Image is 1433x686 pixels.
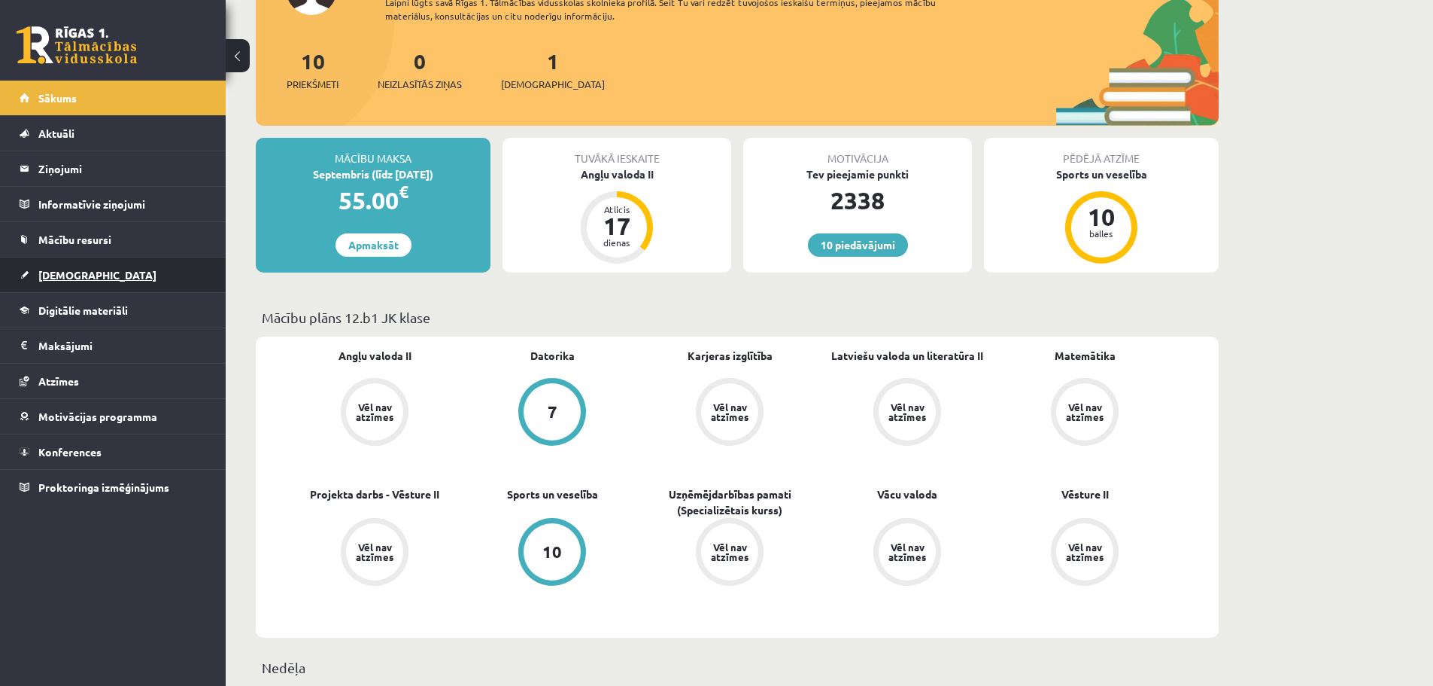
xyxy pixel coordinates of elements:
[38,151,207,186] legend: Ziņojumi
[38,233,111,246] span: Mācību resursi
[641,378,818,449] a: Vēl nav atzīmes
[310,486,439,502] a: Projekta darbs - Vēsture II
[378,47,462,92] a: 0Neizlasītās ziņas
[38,410,157,423] span: Motivācijas programma
[530,348,575,364] a: Datorika
[20,187,207,221] a: Informatīvie ziņojumi
[594,238,639,247] div: dienas
[818,518,996,589] a: Vēl nav atzīmes
[17,26,137,64] a: Rīgas 1. Tālmācības vidusskola
[20,222,207,257] a: Mācību resursi
[38,303,128,317] span: Digitālie materiāli
[256,138,490,166] div: Mācību maksa
[20,434,207,469] a: Konferences
[1061,486,1109,502] a: Vēsture II
[20,293,207,328] a: Digitālie materiāli
[594,205,639,214] div: Atlicis
[20,328,207,363] a: Maksājumi
[507,486,598,502] a: Sports un veselība
[38,374,79,388] span: Atzīmes
[743,166,972,182] div: Tev pieejamie punkti
[984,138,1219,166] div: Pēdējā atzīme
[709,542,751,562] div: Vēl nav atzīmes
[548,404,557,420] div: 7
[1064,402,1106,422] div: Vēl nav atzīmes
[20,116,207,151] a: Aktuāli
[1079,205,1124,229] div: 10
[984,166,1219,266] a: Sports un veselība 10 balles
[996,518,1173,589] a: Vēl nav atzīmes
[542,544,562,560] div: 10
[1079,229,1124,238] div: balles
[808,233,908,257] a: 10 piedāvājumi
[502,166,731,266] a: Angļu valoda II Atlicis 17 dienas
[20,399,207,434] a: Motivācijas programma
[463,518,641,589] a: 10
[20,151,207,186] a: Ziņojumi
[38,328,207,363] legend: Maksājumi
[996,378,1173,449] a: Vēl nav atzīmes
[831,348,983,364] a: Latviešu valoda un literatūra II
[38,480,169,494] span: Proktoringa izmēģinājums
[463,378,641,449] a: 7
[709,402,751,422] div: Vēl nav atzīmes
[501,77,605,92] span: [DEMOGRAPHIC_DATA]
[38,127,74,140] span: Aktuāli
[287,47,339,92] a: 10Priekšmeti
[886,402,928,422] div: Vēl nav atzīmes
[743,138,972,166] div: Motivācija
[984,166,1219,182] div: Sports un veselība
[20,258,207,292] a: [DEMOGRAPHIC_DATA]
[886,542,928,562] div: Vēl nav atzīmes
[502,166,731,182] div: Angļu valoda II
[501,47,605,92] a: 1[DEMOGRAPHIC_DATA]
[286,518,463,589] a: Vēl nav atzīmes
[688,348,773,364] a: Karjeras izglītība
[641,518,818,589] a: Vēl nav atzīmes
[818,378,996,449] a: Vēl nav atzīmes
[38,91,77,105] span: Sākums
[20,81,207,115] a: Sākums
[339,348,411,364] a: Angļu valoda II
[1055,348,1116,364] a: Matemātika
[262,657,1213,678] p: Nedēļa
[594,214,639,238] div: 17
[335,233,411,257] a: Apmaksāt
[38,268,156,282] span: [DEMOGRAPHIC_DATA]
[877,486,937,502] a: Vācu valoda
[1064,542,1106,562] div: Vēl nav atzīmes
[641,486,818,518] a: Uzņēmējdarbības pamati (Specializētais kurss)
[38,445,102,459] span: Konferences
[20,470,207,505] a: Proktoringa izmēģinājums
[399,181,408,203] span: €
[743,182,972,218] div: 2338
[262,307,1213,328] p: Mācību plāns 12.b1 JK klase
[20,364,207,398] a: Atzīmes
[354,542,396,562] div: Vēl nav atzīmes
[38,187,207,221] legend: Informatīvie ziņojumi
[287,77,339,92] span: Priekšmeti
[256,166,490,182] div: Septembris (līdz [DATE])
[256,182,490,218] div: 55.00
[286,378,463,449] a: Vēl nav atzīmes
[354,402,396,422] div: Vēl nav atzīmes
[378,77,462,92] span: Neizlasītās ziņas
[502,138,731,166] div: Tuvākā ieskaite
